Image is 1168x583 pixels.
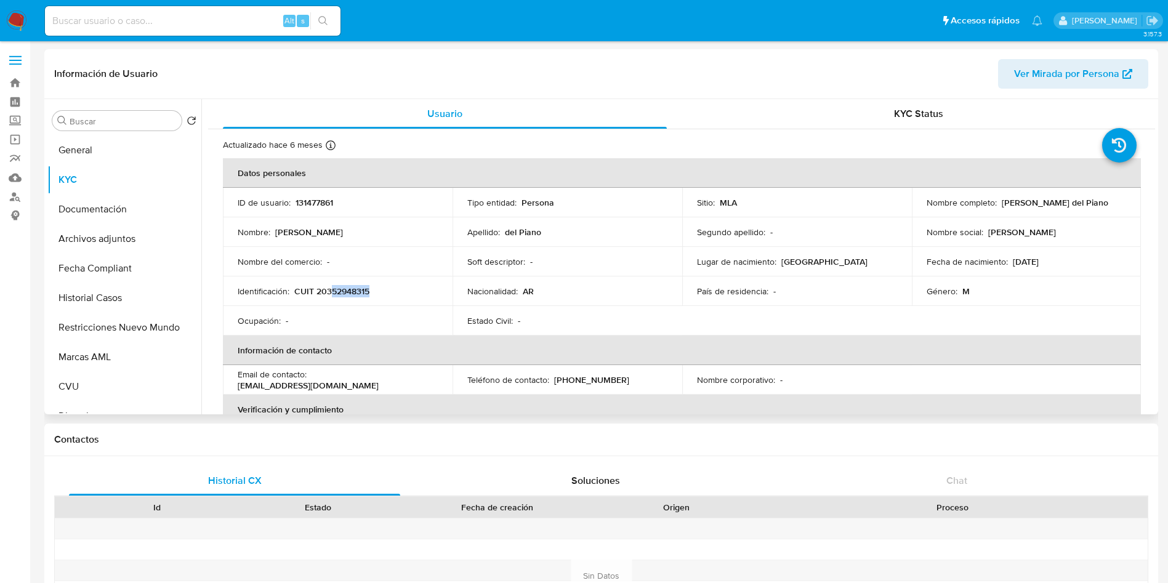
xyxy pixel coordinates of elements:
[505,227,541,238] p: del Piano
[720,197,737,208] p: MLA
[70,116,177,127] input: Buscar
[467,315,513,326] p: Estado Civil :
[467,227,500,238] p: Apellido :
[988,227,1056,238] p: [PERSON_NAME]
[1014,59,1119,89] span: Ver Mirada por Persona
[998,59,1148,89] button: Ver Mirada por Persona
[223,395,1141,424] th: Verificación y cumplimiento
[427,107,462,121] span: Usuario
[246,501,390,513] div: Estado
[697,197,715,208] p: Sitio :
[223,139,323,151] p: Actualizado hace 6 meses
[1013,256,1039,267] p: [DATE]
[238,286,289,297] p: Identificación :
[286,315,288,326] p: -
[47,195,201,224] button: Documentación
[697,227,765,238] p: Segundo apellido :
[518,315,520,326] p: -
[927,286,957,297] p: Género :
[47,313,201,342] button: Restricciones Nuevo Mundo
[770,227,773,238] p: -
[780,374,783,385] p: -
[208,473,262,488] span: Historial CX
[467,256,525,267] p: Soft descriptor :
[927,256,1008,267] p: Fecha de nacimiento :
[294,286,369,297] p: CUIT 20352948315
[187,116,196,129] button: Volver al orden por defecto
[697,374,775,385] p: Nombre corporativo :
[238,369,307,380] p: Email de contacto :
[773,286,776,297] p: -
[47,372,201,401] button: CVU
[467,197,517,208] p: Tipo entidad :
[238,315,281,326] p: Ocupación :
[605,501,749,513] div: Origen
[1032,15,1042,26] a: Notificaciones
[327,256,329,267] p: -
[781,256,868,267] p: [GEOGRAPHIC_DATA]
[47,342,201,372] button: Marcas AML
[296,197,333,208] p: 131477861
[47,254,201,283] button: Fecha Compliant
[47,135,201,165] button: General
[951,14,1020,27] span: Accesos rápidos
[530,256,533,267] p: -
[1072,15,1142,26] p: sandra.helbardt@mercadolibre.com
[1146,14,1159,27] a: Salir
[238,197,291,208] p: ID de usuario :
[554,374,629,385] p: [PHONE_NUMBER]
[310,12,336,30] button: search-icon
[47,401,201,431] button: Direcciones
[238,380,379,391] p: [EMAIL_ADDRESS][DOMAIN_NAME]
[47,224,201,254] button: Archivos adjuntos
[927,197,997,208] p: Nombre completo :
[57,116,67,126] button: Buscar
[571,473,620,488] span: Soluciones
[54,68,158,80] h1: Información de Usuario
[275,227,343,238] p: [PERSON_NAME]
[45,13,340,29] input: Buscar usuario o caso...
[408,501,587,513] div: Fecha de creación
[962,286,970,297] p: M
[238,256,322,267] p: Nombre del comercio :
[1002,197,1108,208] p: [PERSON_NAME] del Piano
[47,283,201,313] button: Historial Casos
[85,501,229,513] div: Id
[523,286,534,297] p: AR
[946,473,967,488] span: Chat
[766,501,1139,513] div: Proceso
[284,15,294,26] span: Alt
[697,286,768,297] p: País de residencia :
[301,15,305,26] span: s
[522,197,554,208] p: Persona
[54,433,1148,446] h1: Contactos
[467,374,549,385] p: Teléfono de contacto :
[927,227,983,238] p: Nombre social :
[47,165,201,195] button: KYC
[223,336,1141,365] th: Información de contacto
[238,227,270,238] p: Nombre :
[697,256,776,267] p: Lugar de nacimiento :
[467,286,518,297] p: Nacionalidad :
[223,158,1141,188] th: Datos personales
[894,107,943,121] span: KYC Status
